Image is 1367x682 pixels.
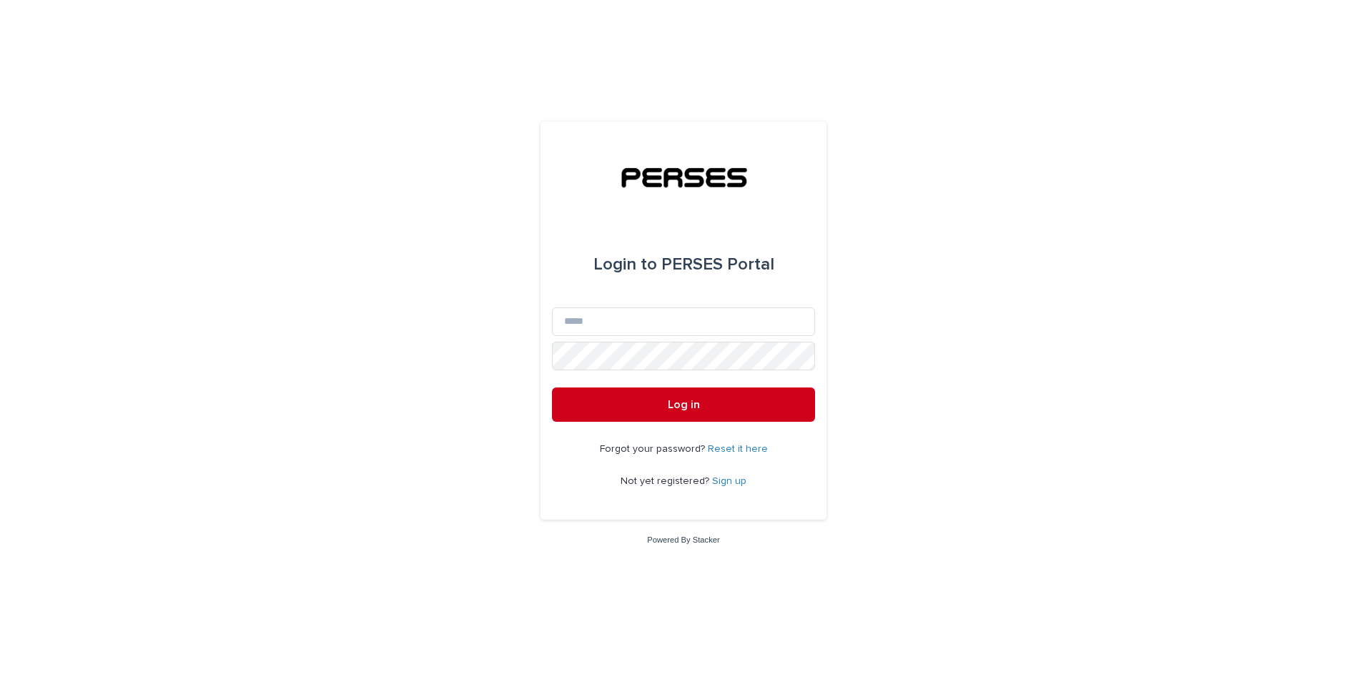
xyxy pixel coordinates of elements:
[600,444,708,454] span: Forgot your password?
[593,256,657,273] span: Login to
[712,476,746,486] a: Sign up
[552,387,815,422] button: Log in
[647,535,719,544] a: Powered By Stacker
[621,476,712,486] span: Not yet registered?
[593,244,774,285] div: PERSES Portal
[708,444,768,454] a: Reset it here
[668,399,700,410] span: Log in
[606,156,761,199] img: tSkXltGzRgGXHrgo7SoP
